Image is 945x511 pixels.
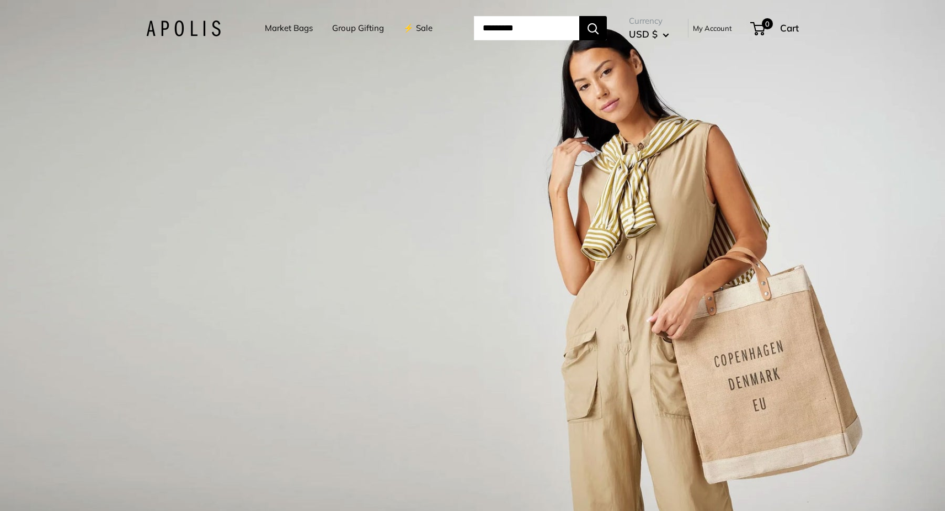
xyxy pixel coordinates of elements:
[762,18,773,29] span: 0
[693,22,732,35] a: My Account
[780,22,799,34] span: Cart
[629,13,669,29] span: Currency
[751,19,799,37] a: 0 Cart
[579,16,607,40] button: Search
[146,20,221,36] img: Apolis
[474,16,579,40] input: Search...
[403,20,433,36] a: ⚡️ Sale
[629,25,669,43] button: USD $
[629,28,658,40] span: USD $
[265,20,313,36] a: Market Bags
[332,20,384,36] a: Group Gifting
